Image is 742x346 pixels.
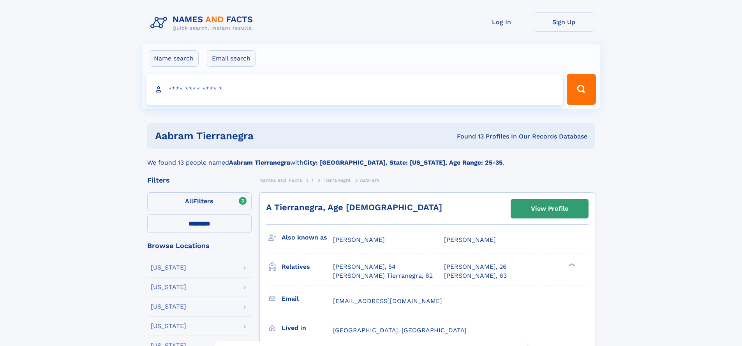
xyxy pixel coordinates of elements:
[147,242,252,249] div: Browse Locations
[533,12,595,32] a: Sign Up
[323,175,351,185] a: Tierranegra
[147,12,259,34] img: Logo Names and Facts
[282,260,333,273] h3: Relatives
[471,12,533,32] a: Log In
[333,271,433,280] a: [PERSON_NAME] Tierranegra, 62
[155,131,355,141] h1: Aabram Tierranegra
[567,74,596,105] button: Search Button
[282,321,333,335] h3: Lived in
[303,159,502,166] b: City: [GEOGRAPHIC_DATA], State: [US_STATE], Age Range: 25-35
[511,199,588,218] a: View Profile
[147,149,595,167] div: We found 13 people named with .
[444,236,496,243] span: [PERSON_NAME]
[266,202,442,212] a: A Tierranegra, Age [DEMOGRAPHIC_DATA]
[259,175,302,185] a: Names and Facts
[444,263,507,271] a: [PERSON_NAME], 26
[311,177,314,183] span: T
[151,303,186,310] div: [US_STATE]
[333,236,385,243] span: [PERSON_NAME]
[355,132,587,141] div: Found 13 Profiles In Our Records Database
[566,263,576,268] div: ❯
[185,197,193,205] span: All
[282,231,333,244] h3: Also known as
[147,192,252,211] label: Filters
[207,50,256,67] label: Email search
[323,177,351,183] span: Tierranegra
[444,271,507,280] a: [PERSON_NAME], 63
[149,50,199,67] label: Name search
[151,323,186,329] div: [US_STATE]
[531,200,568,218] div: View Profile
[147,177,252,184] div: Filters
[151,264,186,271] div: [US_STATE]
[333,297,442,305] span: [EMAIL_ADDRESS][DOMAIN_NAME]
[360,177,379,183] span: Aabram
[282,292,333,305] h3: Email
[333,263,396,271] a: [PERSON_NAME], 54
[333,326,467,334] span: [GEOGRAPHIC_DATA], [GEOGRAPHIC_DATA]
[229,159,290,166] b: Aabram Tierranegra
[146,74,564,105] input: search input
[311,175,314,185] a: T
[151,284,186,290] div: [US_STATE]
